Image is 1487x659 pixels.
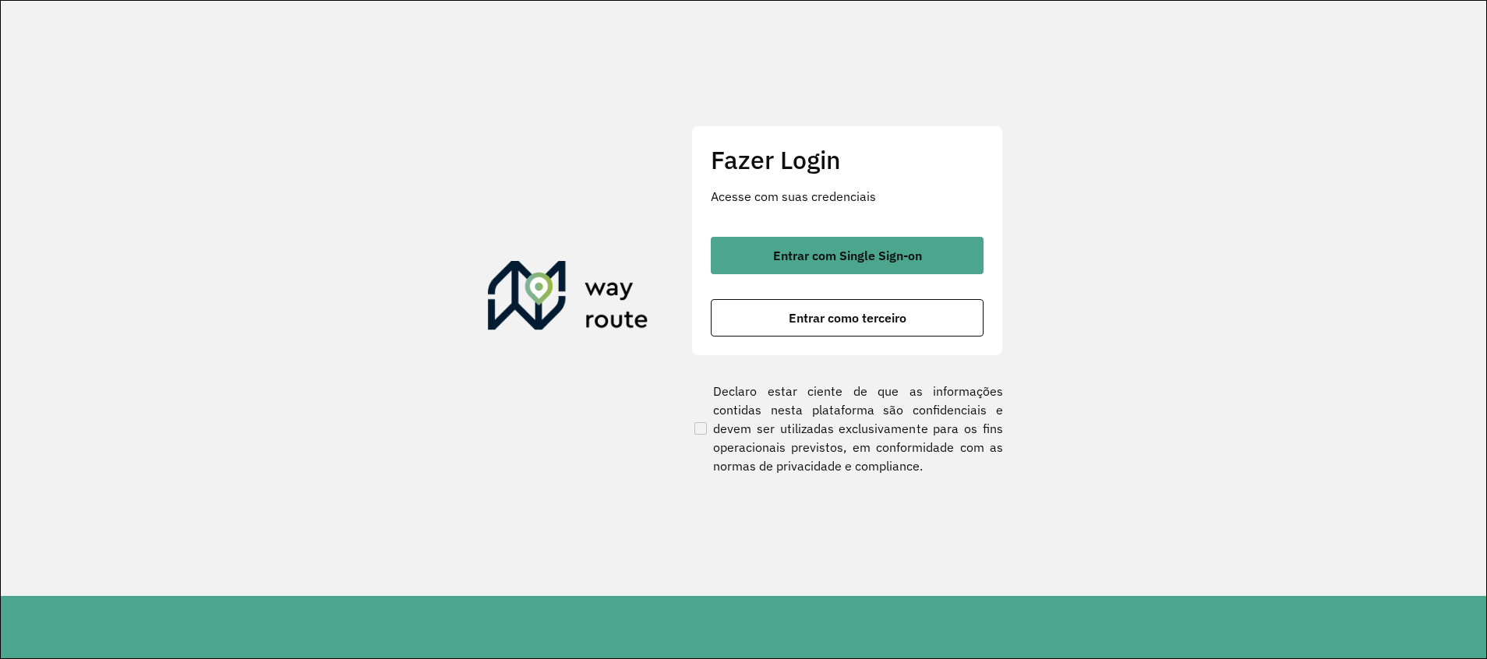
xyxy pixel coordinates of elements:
span: Entrar como terceiro [789,312,906,324]
p: Acesse com suas credenciais [711,187,984,206]
button: button [711,237,984,274]
span: Entrar com Single Sign-on [773,249,922,262]
label: Declaro estar ciente de que as informações contidas nesta plataforma são confidenciais e devem se... [691,382,1003,475]
button: button [711,299,984,337]
img: Roteirizador AmbevTech [488,261,648,336]
h2: Fazer Login [711,145,984,174]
